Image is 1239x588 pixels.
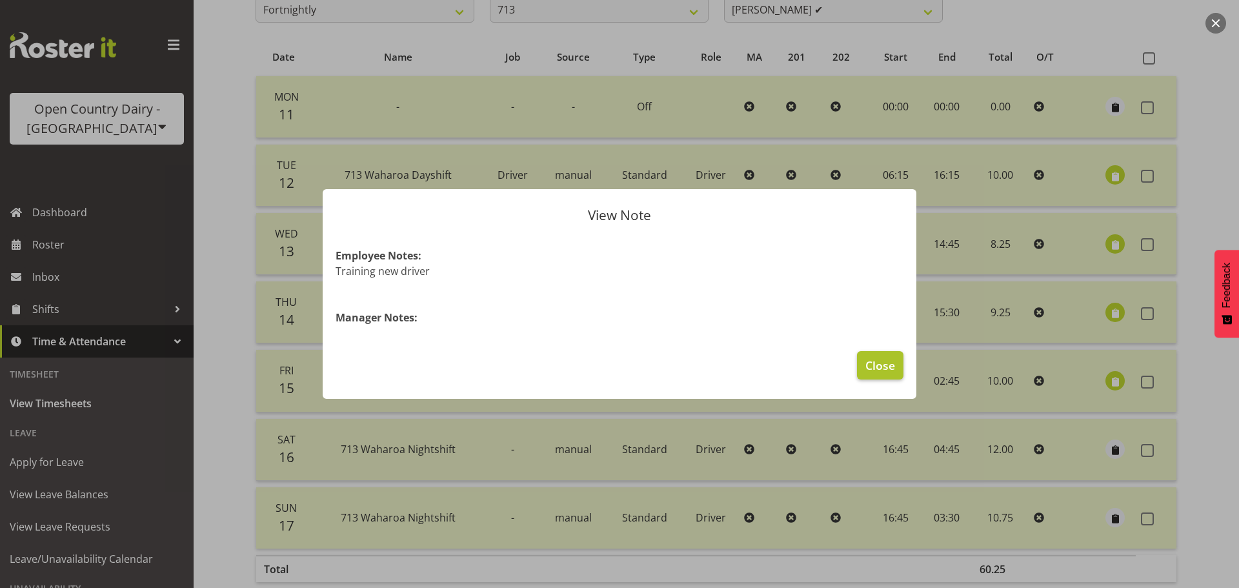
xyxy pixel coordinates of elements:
h4: Employee Notes: [336,248,903,263]
button: Feedback - Show survey [1214,250,1239,338]
p: Training new driver [336,263,903,279]
p: View Note [336,208,903,222]
h4: Manager Notes: [336,310,903,325]
span: Close [865,357,895,374]
button: Close [857,351,903,380]
span: Feedback [1221,263,1233,308]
